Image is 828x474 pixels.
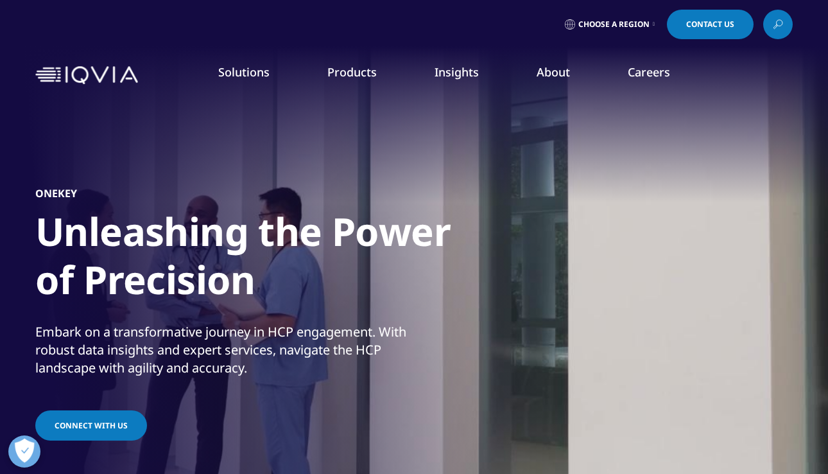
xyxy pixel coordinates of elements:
a: Solutions [218,64,270,80]
a: About [537,64,570,80]
h5: ONEKEY [35,187,77,200]
a: Contact Us [667,10,754,39]
button: Open Preferences [8,435,40,468]
a: Careers [628,64,670,80]
span: Connect with us [55,420,128,431]
h1: Unleashing the Power of Precision [35,207,517,312]
a: Products [327,64,377,80]
img: IQVIA Healthcare Information Technology and Pharma Clinical Research Company [35,66,138,85]
span: Contact Us [686,21,734,28]
a: Insights [435,64,479,80]
span: Choose a Region [578,19,650,30]
a: Connect with us [35,410,147,441]
nav: Primary [143,45,793,105]
p: Embark on a transformative journey in HCP engagement. With robust data insights and expert servic... [35,323,411,385]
